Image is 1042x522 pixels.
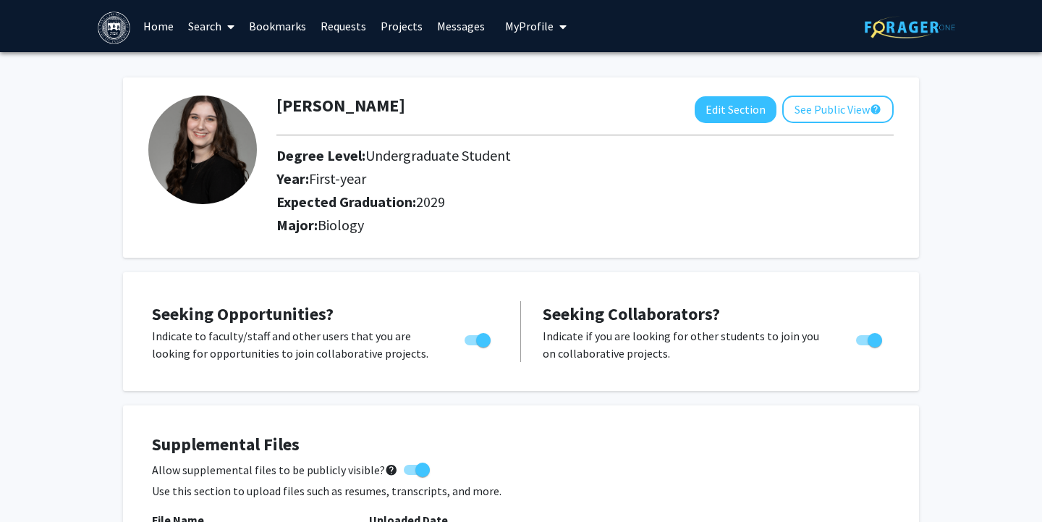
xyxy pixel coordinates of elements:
[152,461,398,479] span: Allow supplemental files to be publicly visible?
[242,1,313,51] a: Bookmarks
[148,96,257,204] img: Profile Picture
[782,96,894,123] button: See Public View
[430,1,492,51] a: Messages
[318,216,364,234] span: Biology
[365,146,511,164] span: Undergraduate Student
[309,169,366,188] span: First-year
[276,170,813,188] h2: Year:
[276,96,405,117] h1: [PERSON_NAME]
[850,327,890,349] div: Toggle
[505,19,554,33] span: My Profile
[152,303,334,325] span: Seeking Opportunities?
[543,303,720,325] span: Seeking Collaborators?
[695,96,776,123] button: Edit Section
[373,1,430,51] a: Projects
[152,482,890,500] p: Use this section to upload files such as resumes, transcripts, and more.
[870,101,881,118] mat-icon: help
[276,193,813,211] h2: Expected Graduation:
[416,193,445,211] span: 2029
[385,461,398,479] mat-icon: help
[152,434,890,455] h4: Supplemental Files
[865,16,955,38] img: ForagerOne Logo
[459,327,499,349] div: Toggle
[276,216,894,234] h2: Major:
[136,1,181,51] a: Home
[276,147,813,164] h2: Degree Level:
[181,1,242,51] a: Search
[313,1,373,51] a: Requests
[11,457,62,511] iframe: Chat
[543,327,829,362] p: Indicate if you are looking for other students to join you on collaborative projects.
[98,12,130,44] img: Brandeis University Logo
[152,327,437,362] p: Indicate to faculty/staff and other users that you are looking for opportunities to join collabor...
